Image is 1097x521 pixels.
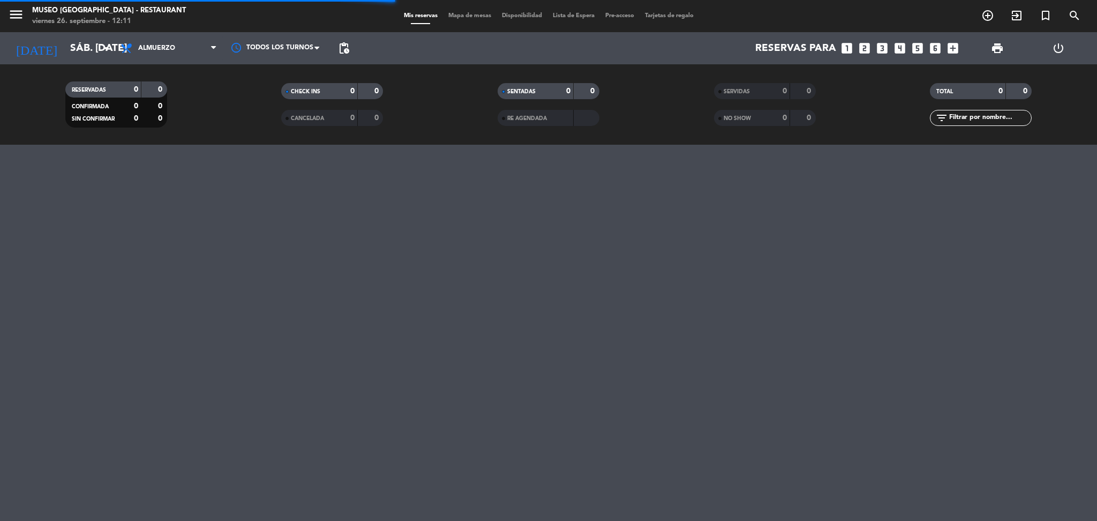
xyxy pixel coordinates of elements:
i: power_settings_new [1052,42,1065,55]
i: looks_one [840,41,854,55]
span: Tarjetas de regalo [640,13,699,19]
strong: 0 [783,114,787,122]
i: menu [8,6,24,23]
strong: 0 [1023,87,1030,95]
strong: 0 [374,87,381,95]
strong: 0 [134,86,138,93]
strong: 0 [374,114,381,122]
span: Almuerzo [138,44,175,52]
span: CHECK INS [291,89,320,94]
span: Reservas para [755,42,836,54]
i: looks_3 [875,41,889,55]
span: Lista de Espera [547,13,600,19]
i: looks_4 [893,41,907,55]
strong: 0 [350,87,355,95]
i: exit_to_app [1010,9,1023,22]
i: filter_list [935,111,948,124]
strong: 0 [350,114,355,122]
div: Museo [GEOGRAPHIC_DATA] - Restaurant [32,5,186,16]
i: arrow_drop_down [100,42,112,55]
span: SENTADAS [507,89,536,94]
strong: 0 [134,102,138,110]
strong: 0 [998,87,1003,95]
span: Disponibilidad [497,13,547,19]
i: add_box [946,41,960,55]
input: Filtrar por nombre... [948,112,1031,124]
span: NO SHOW [724,116,751,121]
span: RESERVADAS [72,87,106,93]
strong: 0 [158,102,164,110]
span: SERVIDAS [724,89,750,94]
span: pending_actions [337,42,350,55]
i: turned_in_not [1039,9,1052,22]
strong: 0 [807,87,813,95]
i: add_circle_outline [981,9,994,22]
button: menu [8,6,24,26]
strong: 0 [158,86,164,93]
strong: 0 [807,114,813,122]
i: [DATE] [8,36,65,60]
strong: 0 [590,87,597,95]
div: viernes 26. septiembre - 12:11 [32,16,186,27]
span: Mis reservas [399,13,443,19]
i: looks_5 [911,41,925,55]
i: search [1068,9,1081,22]
span: SIN CONFIRMAR [72,116,115,122]
span: TOTAL [936,89,953,94]
span: Pre-acceso [600,13,640,19]
i: looks_6 [928,41,942,55]
span: Mapa de mesas [443,13,497,19]
div: LOG OUT [1028,32,1089,64]
strong: 0 [783,87,787,95]
span: print [991,42,1004,55]
span: CONFIRMADA [72,104,109,109]
span: RE AGENDADA [507,116,547,121]
i: looks_two [858,41,871,55]
strong: 0 [566,87,570,95]
strong: 0 [134,115,138,122]
strong: 0 [158,115,164,122]
span: CANCELADA [291,116,324,121]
